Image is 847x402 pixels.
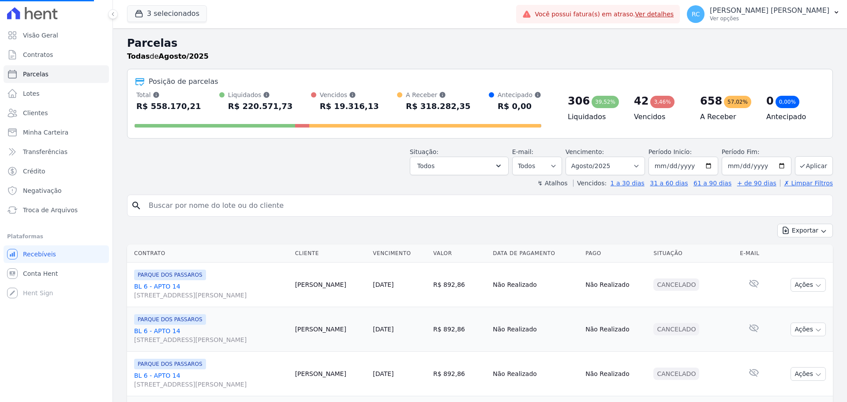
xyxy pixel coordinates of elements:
[23,128,68,137] span: Minha Carteira
[23,31,58,40] span: Visão Geral
[498,99,541,113] div: R$ 0,00
[489,263,582,307] td: Não Realizado
[134,359,206,369] span: PARQUE DOS PASSAROS
[4,265,109,282] a: Conta Hent
[127,52,150,60] strong: Todas
[736,244,772,263] th: E-mail
[7,231,105,242] div: Plataformas
[680,2,847,26] button: RC [PERSON_NAME] [PERSON_NAME] Ver opções
[582,244,650,263] th: Pago
[23,186,62,195] span: Negativação
[737,180,776,187] a: + de 90 dias
[373,281,394,288] a: [DATE]
[700,112,752,122] h4: A Receber
[320,90,379,99] div: Vencidos
[710,15,829,22] p: Ver opções
[700,94,722,108] div: 658
[127,35,833,51] h2: Parcelas
[410,148,438,155] label: Situação:
[4,46,109,64] a: Contratos
[780,180,833,187] a: ✗ Limpar Filtros
[4,65,109,83] a: Parcelas
[143,197,829,214] input: Buscar por nome do lote ou do cliente
[512,148,534,155] label: E-mail:
[134,282,288,300] a: BL 6 - APTO 14[STREET_ADDRESS][PERSON_NAME]
[634,112,686,122] h4: Vencidos
[4,245,109,263] a: Recebíveis
[635,11,674,18] a: Ver detalhes
[692,11,700,17] span: RC
[634,94,648,108] div: 42
[373,326,394,333] a: [DATE]
[795,156,833,175] button: Aplicar
[766,94,774,108] div: 0
[648,148,692,155] label: Período Inicío:
[127,51,209,62] p: de
[489,352,582,396] td: Não Realizado
[292,307,370,352] td: [PERSON_NAME]
[653,278,699,291] div: Cancelado
[722,147,791,157] label: Período Fim:
[320,99,379,113] div: R$ 19.316,13
[134,291,288,300] span: [STREET_ADDRESS][PERSON_NAME]
[4,201,109,219] a: Troca de Arquivos
[292,352,370,396] td: [PERSON_NAME]
[134,270,206,280] span: PARQUE DOS PASSAROS
[228,90,293,99] div: Liquidados
[134,314,206,325] span: PARQUE DOS PASSAROS
[23,50,53,59] span: Contratos
[134,335,288,344] span: [STREET_ADDRESS][PERSON_NAME]
[134,380,288,389] span: [STREET_ADDRESS][PERSON_NAME]
[489,307,582,352] td: Não Realizado
[292,244,370,263] th: Cliente
[573,180,607,187] label: Vencidos:
[430,352,489,396] td: R$ 892,86
[4,182,109,199] a: Negativação
[537,180,567,187] label: ↯ Atalhos
[568,94,590,108] div: 306
[127,244,292,263] th: Contrato
[23,269,58,278] span: Conta Hent
[791,278,826,292] button: Ações
[292,263,370,307] td: [PERSON_NAME]
[369,244,430,263] th: Vencimento
[406,90,471,99] div: A Receber
[489,244,582,263] th: Data de Pagamento
[373,370,394,377] a: [DATE]
[159,52,209,60] strong: Agosto/2025
[134,327,288,344] a: BL 6 - APTO 14[STREET_ADDRESS][PERSON_NAME]
[430,263,489,307] td: R$ 892,86
[650,244,736,263] th: Situação
[23,250,56,259] span: Recebíveis
[776,96,799,108] div: 0,00%
[4,26,109,44] a: Visão Geral
[410,157,509,175] button: Todos
[430,307,489,352] td: R$ 892,86
[23,89,40,98] span: Lotes
[498,90,541,99] div: Antecipado
[650,96,674,108] div: 3,46%
[592,96,619,108] div: 39,52%
[582,307,650,352] td: Não Realizado
[23,70,49,79] span: Parcelas
[131,200,142,211] i: search
[127,5,207,22] button: 3 selecionados
[134,371,288,389] a: BL 6 - APTO 14[STREET_ADDRESS][PERSON_NAME]
[149,76,218,87] div: Posição de parcelas
[693,180,731,187] a: 61 a 90 dias
[4,162,109,180] a: Crédito
[4,104,109,122] a: Clientes
[406,99,471,113] div: R$ 318.282,35
[791,323,826,336] button: Ações
[535,10,674,19] span: Você possui fatura(s) em atraso.
[228,99,293,113] div: R$ 220.571,73
[23,206,78,214] span: Troca de Arquivos
[136,90,201,99] div: Total
[23,109,48,117] span: Clientes
[4,124,109,141] a: Minha Carteira
[611,180,645,187] a: 1 a 30 dias
[23,167,45,176] span: Crédito
[650,180,688,187] a: 31 a 60 dias
[777,224,833,237] button: Exportar
[417,161,435,171] span: Todos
